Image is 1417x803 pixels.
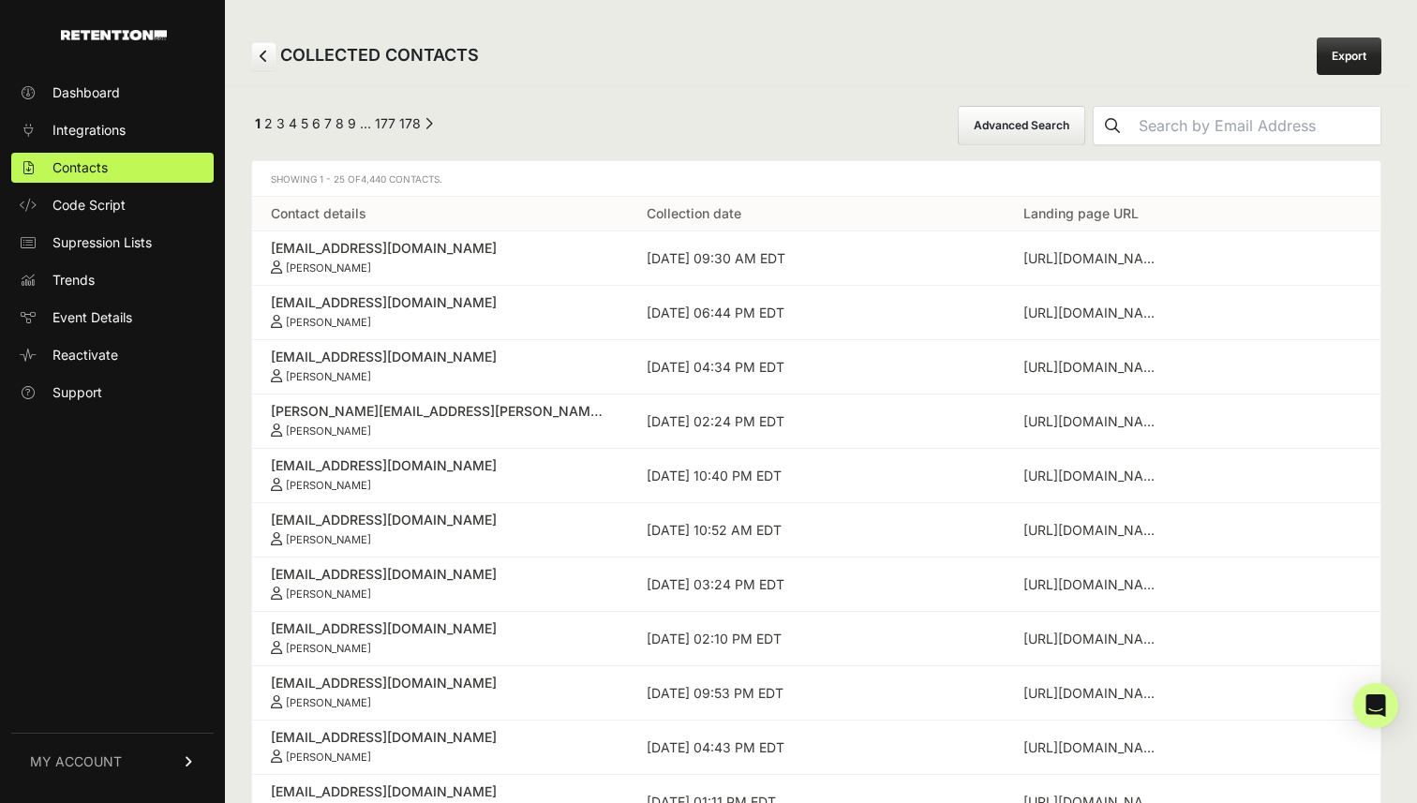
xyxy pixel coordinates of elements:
span: … [360,115,371,131]
a: Code Script [11,190,214,220]
small: [PERSON_NAME] [286,533,371,546]
a: [EMAIL_ADDRESS][DOMAIN_NAME] [PERSON_NAME] [271,239,609,275]
a: MY ACCOUNT [11,733,214,790]
td: [DATE] 10:52 AM EDT [628,503,1004,558]
a: Page 6 [312,115,321,131]
small: [PERSON_NAME] [286,370,371,383]
a: [EMAIL_ADDRESS][DOMAIN_NAME] [PERSON_NAME] [271,348,609,383]
div: [EMAIL_ADDRESS][DOMAIN_NAME] [271,782,609,801]
td: [DATE] 03:24 PM EDT [628,558,1004,612]
a: [EMAIL_ADDRESS][DOMAIN_NAME] [PERSON_NAME] [271,293,609,329]
div: https://www.normalfolks.us/ [1023,575,1164,594]
span: Trends [52,271,95,290]
div: [EMAIL_ADDRESS][DOMAIN_NAME] [271,511,609,529]
small: [PERSON_NAME] [286,479,371,492]
a: Page 3 [276,115,285,131]
div: [EMAIL_ADDRESS][DOMAIN_NAME] [271,456,609,475]
a: Export [1317,37,1381,75]
a: Collection date [647,205,741,221]
span: Contacts [52,158,108,177]
td: [DATE] 04:43 PM EDT [628,721,1004,775]
small: [PERSON_NAME] [286,696,371,709]
a: Page 9 [348,115,356,131]
div: [EMAIL_ADDRESS][DOMAIN_NAME] [271,674,609,692]
a: Dashboard [11,78,214,108]
em: Page 1 [255,115,261,131]
td: [DATE] 09:30 AM EDT [628,231,1004,286]
div: https://www.normalfolks.us/podcast/thestandard [1023,467,1164,485]
a: [EMAIL_ADDRESS][DOMAIN_NAME] [PERSON_NAME] [271,674,609,709]
a: Page 2 [264,115,273,131]
div: [EMAIL_ADDRESS][DOMAIN_NAME] [271,728,609,747]
small: [PERSON_NAME] [286,424,371,438]
span: 4,440 Contacts. [361,173,442,185]
span: Code Script [52,196,126,215]
a: Contacts [11,153,214,183]
img: Retention.com [61,30,167,40]
a: Page 178 [399,115,421,131]
td: [DATE] 02:24 PM EDT [628,394,1004,449]
a: Contact details [271,205,366,221]
span: Support [52,383,102,402]
a: Page 177 [375,115,395,131]
div: https://www.normalfolks.us/ [1023,630,1164,648]
div: Open Intercom Messenger [1353,683,1398,728]
a: Event Details [11,303,214,333]
a: Reactivate [11,340,214,370]
h2: COLLECTED CONTACTS [251,42,479,70]
button: Advanced Search [958,106,1085,145]
a: Page 7 [324,115,332,131]
div: [EMAIL_ADDRESS][DOMAIN_NAME] [271,348,609,366]
input: Search by Email Address [1131,107,1380,144]
span: Dashboard [52,83,120,102]
div: https://www.normalfolks.us/podcast/fathermark [1023,304,1164,322]
a: [EMAIL_ADDRESS][DOMAIN_NAME] [PERSON_NAME] [271,619,609,655]
div: https://www.normalfolks.us/podcast/fathermark [1023,249,1164,268]
span: Integrations [52,121,126,140]
a: Page 5 [301,115,308,131]
small: [PERSON_NAME] [286,587,371,601]
div: [PERSON_NAME][EMAIL_ADDRESS][PERSON_NAME][DOMAIN_NAME] [271,402,609,421]
a: [EMAIL_ADDRESS][DOMAIN_NAME] [PERSON_NAME] [271,728,609,764]
div: https://www.normalfolks.us/podcast/trailer-hwsdp-w7can-trssa-gt4x7-g8dzx-6s8rz-blrf3-kbsbd-xrdzy-... [1023,358,1164,377]
span: Reactivate [52,346,118,364]
span: MY ACCOUNT [30,752,122,771]
small: [PERSON_NAME] [286,751,371,764]
small: [PERSON_NAME] [286,261,371,275]
a: Integrations [11,115,214,145]
a: Page 4 [289,115,297,131]
span: Showing 1 - 25 of [271,173,442,185]
div: https://www.normalfolks.us/podcast [1023,521,1164,540]
td: [DATE] 09:53 PM EDT [628,666,1004,721]
td: [DATE] 02:10 PM EDT [628,612,1004,666]
div: https://www.normalfolks.us/podcast?offset=1751377740309 [1023,412,1164,431]
a: Supression Lists [11,228,214,258]
div: https://www.normalfolks.us/podcast/mxwxr8f8esyetw8-35mge-wg52x [1023,684,1164,703]
a: [EMAIL_ADDRESS][DOMAIN_NAME] [PERSON_NAME] [271,511,609,546]
a: Trends [11,265,214,295]
a: [EMAIL_ADDRESS][DOMAIN_NAME] [PERSON_NAME] [271,456,609,492]
small: [PERSON_NAME] [286,316,371,329]
a: [EMAIL_ADDRESS][DOMAIN_NAME] [PERSON_NAME] [271,565,609,601]
div: https://www.normalfolks.us/ [1023,738,1164,757]
a: Page 8 [336,115,344,131]
span: Supression Lists [52,233,152,252]
div: [EMAIL_ADDRESS][DOMAIN_NAME] [271,619,609,638]
a: [PERSON_NAME][EMAIL_ADDRESS][PERSON_NAME][DOMAIN_NAME] [PERSON_NAME] [271,402,609,438]
td: [DATE] 06:44 PM EDT [628,286,1004,340]
small: [PERSON_NAME] [286,642,371,655]
div: [EMAIL_ADDRESS][DOMAIN_NAME] [271,293,609,312]
div: [EMAIL_ADDRESS][DOMAIN_NAME] [271,565,609,584]
a: Support [11,378,214,408]
div: Pagination [251,114,433,138]
a: Landing page URL [1023,205,1139,221]
span: Event Details [52,308,132,327]
td: [DATE] 10:40 PM EDT [628,449,1004,503]
div: [EMAIL_ADDRESS][DOMAIN_NAME] [271,239,609,258]
td: [DATE] 04:34 PM EDT [628,340,1004,394]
